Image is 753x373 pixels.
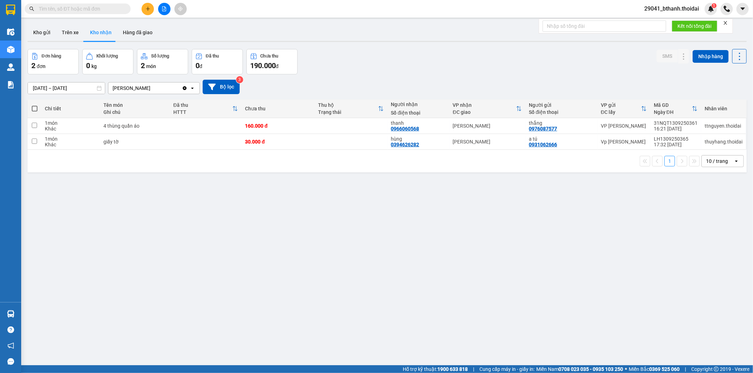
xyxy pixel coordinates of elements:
div: 0976087577 [529,126,557,132]
div: VP gửi [601,102,641,108]
img: phone-icon [724,6,730,12]
button: SMS [657,50,678,62]
div: 31NQT1309250361 [654,120,698,126]
img: solution-icon [7,81,14,88]
span: | [473,365,474,373]
div: Ghi chú [103,109,166,115]
div: 160.000 đ [245,123,311,129]
div: 16:21 [DATE] [654,126,698,132]
div: 4 thùng quần áo [103,123,166,129]
button: Trên xe [56,24,84,41]
span: 1 [713,3,715,8]
button: caret-down [736,3,749,15]
img: warehouse-icon [7,310,14,318]
div: 17:32 [DATE] [654,142,698,147]
div: [PERSON_NAME] [453,123,522,129]
div: Số điện thoại [391,110,446,116]
button: 1 [664,156,675,166]
div: Mã GD [654,102,692,108]
th: Toggle SortBy [597,99,650,118]
span: 190.000 [250,61,276,70]
div: 1 món [45,120,96,126]
span: 29041_bthanh.thoidai [639,4,705,13]
img: warehouse-icon [7,28,14,36]
div: thắng [529,120,594,126]
button: file-add [158,3,171,15]
div: 0966060568 [391,126,419,132]
div: 1 món [45,136,96,142]
div: a tú [529,136,594,142]
span: plus [145,6,150,11]
div: 10 / trang [706,158,728,165]
div: LH1309250365 [654,136,698,142]
button: plus [142,3,154,15]
th: Toggle SortBy [170,99,242,118]
div: Đơn hàng [42,54,61,59]
div: [PERSON_NAME] [113,85,150,92]
button: Khối lượng0kg [82,49,133,74]
div: hùng [391,136,446,142]
div: Khác [45,142,96,147]
div: Khối lượng [96,54,118,59]
span: Cung cấp máy in - giấy in: [479,365,534,373]
div: Số lượng [151,54,169,59]
span: caret-down [740,6,746,12]
span: search [29,6,34,11]
svg: open [734,158,739,164]
th: Toggle SortBy [650,99,701,118]
div: 0394626282 [391,142,419,147]
div: HTTT [173,109,233,115]
span: 0 [86,61,90,70]
span: Hỗ trợ kỹ thuật: [403,365,468,373]
th: Toggle SortBy [315,99,388,118]
strong: 0369 525 060 [649,366,680,372]
span: kg [91,63,97,69]
button: Kho nhận [84,24,117,41]
button: Đã thu0đ [192,49,243,74]
div: VP nhận [453,102,516,108]
div: giấy tờ [103,139,166,145]
div: Người nhận [391,102,446,107]
sup: 3 [236,76,243,83]
div: Tên món [103,102,166,108]
div: Chưa thu [245,106,311,111]
button: Chưa thu190.000đ [246,49,298,74]
div: 0931062666 [529,142,557,147]
span: đơn [37,63,46,69]
strong: 0708 023 035 - 0935 103 250 [558,366,623,372]
img: warehouse-icon [7,46,14,53]
img: warehouse-icon [7,63,14,71]
span: 2 [31,61,35,70]
div: VP [PERSON_NAME] [601,123,647,129]
svg: Clear value [182,85,187,91]
img: logo-vxr [6,5,15,15]
span: Miền Nam [536,365,623,373]
sup: 1 [712,3,717,8]
div: thanh [391,120,446,126]
div: Đã thu [206,54,219,59]
button: Đơn hàng2đơn [28,49,79,74]
th: Toggle SortBy [449,99,526,118]
div: [PERSON_NAME] [453,139,522,145]
div: Trạng thái [318,109,378,115]
input: Select a date range. [28,82,105,94]
span: aim [178,6,183,11]
div: ttnguyen.thoidai [705,123,742,129]
div: Nhân viên [705,106,742,111]
div: Khác [45,126,96,132]
span: Miền Bắc [629,365,680,373]
span: đ [199,63,202,69]
div: Số điện thoại [529,109,594,115]
div: Thu hộ [318,102,378,108]
button: Hàng đã giao [117,24,158,41]
div: Người gửi [529,102,594,108]
span: Kết nối tổng đài [677,22,712,30]
div: Ngày ĐH [654,109,692,115]
span: 0 [196,61,199,70]
span: notification [7,342,14,349]
svg: open [190,85,195,91]
div: thuyhang.thoidai [705,139,742,145]
button: Bộ lọc [203,80,240,94]
span: question-circle [7,326,14,333]
div: ĐC giao [453,109,516,115]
